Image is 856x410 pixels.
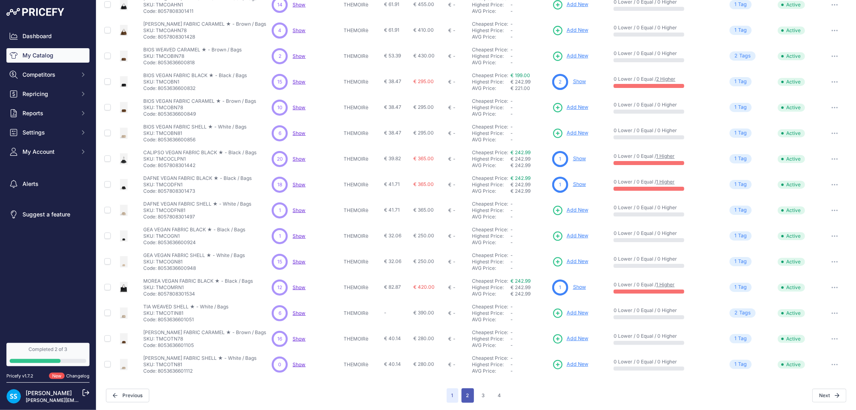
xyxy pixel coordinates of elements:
[734,206,736,214] span: 1
[384,233,401,239] span: € 32.06
[778,181,805,189] span: Active
[614,256,718,262] p: 0 Lower / 0 Equal / 0 Higher
[143,162,256,169] p: Code: 8057808301442
[293,207,305,213] a: Show
[559,181,561,188] span: 1
[656,281,675,288] a: 1 Higher
[472,137,510,143] div: AVG Price:
[510,130,513,136] span: -
[143,8,257,14] p: Code: 8057808301411
[6,48,89,63] a: My Catalog
[734,129,736,137] span: 1
[778,104,805,112] span: Active
[448,156,451,162] div: €
[293,2,305,8] a: Show
[730,51,756,61] span: Tag
[472,175,508,181] a: Cheapest Price:
[472,304,508,310] a: Cheapest Price:
[472,329,508,335] a: Cheapest Price:
[413,181,434,187] span: € 365.00
[143,130,246,137] p: SKU: TMCOBN81
[472,34,510,40] div: AVG Price:
[567,52,588,60] span: Add New
[6,67,89,82] button: Competitors
[22,90,75,98] span: Repricing
[730,26,752,35] span: Tag
[472,27,510,34] div: Highest Price:
[472,239,510,246] div: AVG Price:
[344,53,381,59] p: THEMOIRè
[293,104,305,110] a: Show
[413,258,434,264] span: € 250.00
[6,106,89,120] button: Reports
[277,1,283,8] span: 14
[510,259,513,265] span: -
[472,72,508,78] a: Cheapest Price:
[277,258,282,265] span: 15
[510,79,531,85] span: € 242.99
[472,252,508,258] a: Cheapest Price:
[552,205,588,216] a: Add New
[413,1,434,7] span: € 455.00
[510,53,513,59] span: -
[472,188,510,194] div: AVG Price:
[344,207,381,214] p: THEMOIRè
[567,206,588,214] span: Add New
[143,278,253,284] p: MOREA VEGAN FABRIC BLACK ★ - Black / Bags
[472,226,508,233] a: Cheapest Price:
[451,2,455,8] div: -
[293,156,305,162] a: Show
[510,111,513,117] span: -
[22,148,75,156] span: My Account
[472,98,508,104] a: Cheapest Price:
[143,111,256,117] p: Code: 8053636600849
[472,130,510,137] div: Highest Price:
[293,310,305,316] a: Show
[344,2,381,8] p: THEMOIRè
[730,77,752,86] span: Tag
[293,284,305,290] a: Show
[6,29,89,333] nav: Sidebar
[614,127,718,134] p: 0 Lower / 0 Equal / 0 Higher
[277,78,282,86] span: 15
[143,214,251,220] p: Code: 8057808301497
[734,78,736,86] span: 1
[472,104,510,111] div: Highest Price:
[730,103,752,112] span: Tag
[730,231,752,241] span: Tag
[451,130,455,137] div: -
[472,47,508,53] a: Cheapest Price:
[413,233,434,239] span: € 250.00
[6,343,89,366] a: Completed 2 of 3
[567,361,588,368] span: Add New
[344,79,381,85] p: THEMOIRè
[143,34,266,40] p: Code: 8057808301428
[510,72,530,78] a: € 199.00
[279,130,281,137] span: 6
[510,156,531,162] span: € 242.99
[510,124,513,130] span: -
[6,8,64,16] img: Pricefy Logo
[293,130,305,136] a: Show
[573,78,586,84] a: Show
[22,129,75,137] span: Settings
[448,259,451,265] div: €
[143,27,266,34] p: SKU: TMCOAHN78
[277,104,283,111] span: 10
[384,258,401,264] span: € 32.06
[510,98,513,104] span: -
[656,153,675,159] a: 1 Higher
[734,52,738,60] span: 2
[472,162,510,169] div: AVG Price:
[344,259,381,265] p: THEMOIRè
[472,207,510,214] div: Highest Price:
[559,78,561,86] span: 2
[552,256,588,267] a: Add New
[510,265,513,271] span: -
[293,53,305,59] span: Show
[277,155,283,163] span: 20
[448,130,451,137] div: €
